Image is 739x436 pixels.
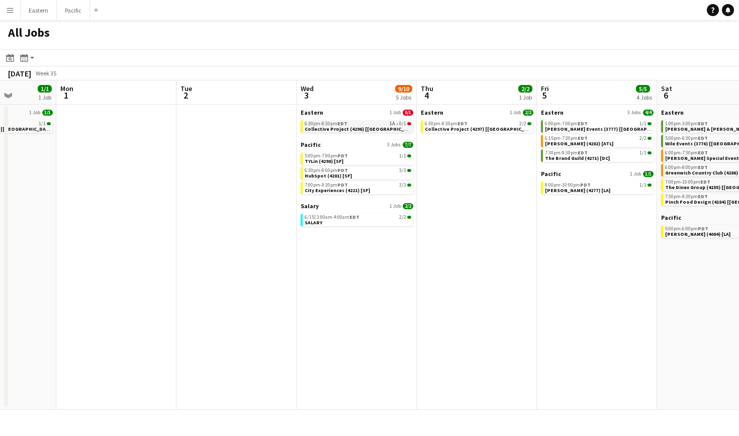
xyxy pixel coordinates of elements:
span: 3 Jobs [387,142,401,148]
span: 2/2 [399,215,406,220]
span: 0/1 [399,121,406,126]
span: 1/1 [648,122,652,125]
button: Pacific [57,1,90,20]
span: Collective Project (4297) [NYC] [425,126,539,132]
span: Wed [301,84,314,93]
span: Pacific [541,170,561,178]
span: EDT [457,120,468,127]
span: PDT [337,167,348,173]
span: HubSpot (4281) [SF] [305,172,352,179]
span: 7:30pm-9:30pm [545,150,588,155]
span: 1/1 [47,122,51,125]
span: Laura Ye (4084) [LA] [665,231,730,237]
span: Rachel Behar Events (3777) [NYC] [545,126,673,132]
span: EDT [698,149,708,156]
span: 2/2 [527,122,531,125]
span: EDT [337,120,347,127]
span: 2/2 [519,121,526,126]
span: Lara Abrahamian (4277) [LA] [545,187,610,194]
span: 5:00pm-7:00pm [305,153,348,158]
div: 1 Job [38,94,51,101]
span: EDT [349,214,359,220]
span: Salary [301,202,319,210]
span: EDT [698,193,708,200]
span: EDT [698,120,708,127]
div: Pacific3 Jobs7/75:00pm-7:00pmPDT1/1TYLin (4298) [SF]6:30pm-8:00pmPDT3/3HubSpot (4281) [SF]7:00pm-... [301,141,413,202]
span: 5 [539,90,549,101]
span: 3 [299,90,314,101]
span: 1A [390,121,395,126]
span: 1/1 [399,153,406,158]
a: 6:30pm-8:30pmEDT2/2Collective Project (4297) [[GEOGRAPHIC_DATA]] [425,120,531,132]
span: 1:00pm-3:00pm [665,121,708,126]
a: 6:30pm-8:00pmPDT3/3HubSpot (4281) [SF] [305,167,411,179]
a: Eastern1 Job0/1 [301,109,413,116]
span: 2/2 [403,203,413,209]
span: PDT [337,182,348,188]
a: 6:15pm-7:30pmEDT2/2[PERSON_NAME] (4282) [ATL] [545,135,652,146]
span: PDT [698,225,708,232]
span: Mon [60,84,73,93]
span: 1/1 [639,121,646,126]
span: 5:00pm-6:30pm [665,136,708,141]
span: Pacific [661,214,681,221]
span: Fri [541,84,549,93]
span: 1/1 [639,183,646,188]
span: Eastern [421,109,443,116]
a: 6:30pm-8:30pmEDT1A•0/1Collective Project (4296) [[GEOGRAPHIC_DATA]] [305,120,411,132]
span: 1/1 [648,151,652,154]
span: Eastern [661,109,684,116]
span: 6:00pm-8:00pm [665,165,708,170]
span: 6:00pm-7:00pm [545,121,588,126]
span: 6:30pm-8:30pm [425,121,468,126]
span: 4 [419,90,433,101]
span: EDT [700,179,710,185]
span: 1 Job [510,110,521,116]
span: SALARY [305,219,322,226]
span: 1 Job [390,110,401,116]
span: 7:00pm-9:30pm [305,183,348,188]
span: 6:30pm-8:30pm [305,121,347,126]
span: 6 [660,90,672,101]
a: Salary1 Job2/2 [301,202,413,210]
span: 6:00pm-7:30pm [665,150,708,155]
div: Eastern1 Job0/16:30pm-8:30pmEDT1A•0/1Collective Project (4296) [[GEOGRAPHIC_DATA]] [301,109,413,141]
a: 5:00pm-7:00pmPDT1/1TYLin (4298) [SF] [305,152,411,164]
span: 1 Job [390,203,401,209]
span: 3/3 [407,184,411,187]
div: 1 Job [519,94,532,101]
span: PDT [337,152,348,159]
span: PDT [580,182,591,188]
span: 3:00am-4:00am [317,215,359,220]
span: 9/10 [395,85,412,93]
span: 7:00pm-10:00pm [665,180,710,185]
span: 3/3 [407,169,411,172]
span: TYLin (4298) [SF] [305,158,343,164]
div: Eastern1 Job2/26:30pm-8:30pmEDT2/2Collective Project (4297) [[GEOGRAPHIC_DATA]] [421,109,533,135]
span: 1/1 [407,154,411,157]
a: Pacific3 Jobs7/7 [301,141,413,148]
span: City Experiences (4221) [SF] [305,187,370,194]
span: 6:15pm-7:30pm [545,136,588,141]
span: 7/7 [403,142,413,148]
div: [DATE] [8,68,31,78]
span: 5:00pm-6:00pm [665,226,708,231]
span: Thu [421,84,433,93]
span: Collective Project (4296) [NYC] [305,126,419,132]
a: 7:00pm-9:30pmPDT3/3City Experiences (4221) [SF] [305,182,411,193]
span: 1 [59,90,73,101]
div: Eastern3 Jobs4/46:00pm-7:00pmEDT1/1[PERSON_NAME] Events (3777) [[GEOGRAPHIC_DATA]]6:15pm-7:30pmED... [541,109,654,170]
span: 1 Job [29,110,40,116]
a: 8:00pm-10:00pmPDT1/1[PERSON_NAME] (4277) [LA] [545,182,652,193]
a: 7:30pm-9:30pmEDT1/1The Brand Guild (4271) [DC] [545,149,652,161]
span: 7:30pm-9:30pm [665,194,708,199]
span: EDT [578,135,588,141]
div: Pacific1 Job1/18:00pm-10:00pmPDT1/1[PERSON_NAME] (4277) [LA] [541,170,654,196]
span: 2/2 [648,137,652,140]
span: 1 Job [630,171,641,177]
span: 2 [179,90,192,101]
span: 5/5 [636,85,650,93]
a: 6:00pm-7:00pmEDT1/1[PERSON_NAME] Events (3777) [[GEOGRAPHIC_DATA]] [545,120,652,132]
span: The Brand Guild (4271) [DC] [545,155,610,161]
span: EDT [698,135,708,141]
